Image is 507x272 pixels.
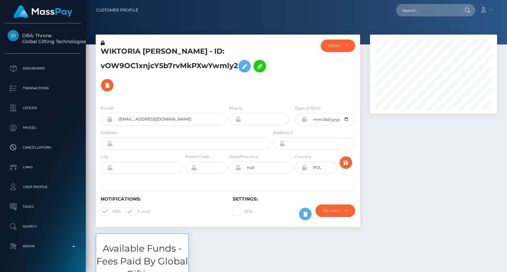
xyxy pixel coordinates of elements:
a: Ledger [5,100,81,116]
div: DEACTIVE [328,43,340,48]
p: Transactions [8,83,78,93]
p: User Profile [8,182,78,192]
img: Global Gifting Technologies Inc [8,30,19,41]
p: Payees [8,123,78,133]
label: E-mail [101,105,114,111]
label: City [101,154,109,160]
p: Taxes [8,202,78,212]
p: Admin [8,241,78,251]
a: Payees [5,120,81,136]
p: Search [8,222,78,231]
img: MassPay Logo [14,5,72,18]
label: Date of Birth [295,105,321,111]
label: Address [101,130,117,136]
div: Do not require [323,208,340,213]
h5: WIKTORIA [PERSON_NAME] - ID: vOW9OC1xnjcY5b7rvMkPXwYwmly2 [101,46,267,95]
a: Transactions [5,80,81,96]
p: Ledger [8,103,78,113]
input: Search... [396,4,458,16]
label: 2FA [233,207,252,216]
p: Dashboard [8,64,78,73]
label: Phone [229,105,242,111]
p: Links [8,162,78,172]
a: Links [5,159,81,176]
label: E-mail [126,207,150,216]
a: Taxes [5,199,81,215]
h6: Settings: [233,196,355,202]
span: DBA: Throne Global Gifting Technologies Inc [5,33,81,44]
label: State/Province [229,154,258,160]
button: Do not require [316,204,355,217]
button: DEACTIVE [321,40,355,52]
label: Postal Code [185,154,209,160]
a: User Profile [5,179,81,195]
a: Cancellations [5,139,81,156]
p: Cancellations [8,143,78,152]
label: Country [295,154,312,160]
a: Dashboard [5,60,81,77]
label: Address 2 [273,130,293,136]
a: Customer Profile [96,3,138,17]
label: SMS [101,207,120,216]
h6: Notifications: [101,196,223,202]
a: Admin [5,238,81,255]
a: Search [5,218,81,235]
